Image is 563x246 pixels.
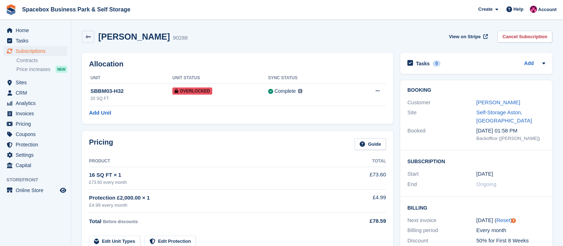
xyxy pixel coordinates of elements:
[407,127,476,142] div: Booked
[6,176,71,184] span: Storefront
[407,157,545,165] h2: Subscription
[89,194,346,202] div: Protection £2,000.00 × 1
[98,32,170,41] h2: [PERSON_NAME]
[16,119,58,129] span: Pricing
[346,156,386,167] th: Total
[16,77,58,87] span: Sites
[172,72,268,84] th: Unit Status
[4,98,67,108] a: menu
[298,89,302,93] img: icon-info-grey-7440780725fd019a000dd9b08b2336e03edf1995a4989e88bcd33f0948082b44.svg
[4,109,67,119] a: menu
[16,129,58,139] span: Coupons
[407,216,476,225] div: Next invoice
[172,87,212,95] span: Overlocked
[476,181,497,187] span: Ongoing
[89,179,346,186] div: £73.60 every month
[4,77,67,87] a: menu
[510,217,517,224] div: Tooltip anchor
[446,31,489,42] a: View on Stripe
[346,167,386,189] td: £73.60
[56,66,67,73] div: NEW
[433,60,441,67] div: 0
[16,66,51,73] span: Price increases
[16,46,58,56] span: Subscriptions
[59,186,67,195] a: Preview store
[16,109,58,119] span: Invoices
[497,31,552,42] a: Cancel Subscription
[173,34,188,42] div: 90288
[407,99,476,107] div: Customer
[478,6,492,13] span: Create
[4,46,67,56] a: menu
[524,60,534,68] a: Add
[476,170,493,178] time: 2025-07-18 23:00:00 UTC
[89,109,111,117] a: Add Unit
[90,87,172,95] div: SBBM03-H32
[476,99,520,105] a: [PERSON_NAME]
[407,204,545,211] h2: Billing
[407,170,476,178] div: Start
[4,88,67,98] a: menu
[16,140,58,150] span: Protection
[476,109,532,124] a: Self-Storage Aston, [GEOGRAPHIC_DATA]
[103,219,138,224] span: Before discounts
[16,160,58,170] span: Capital
[6,4,16,15] img: stora-icon-8386f47178a22dfd0bd8f6a31ec36ba5ce8667c1dd55bd0f319d3a0aa187defe.svg
[16,57,67,64] a: Contracts
[4,36,67,46] a: menu
[407,180,476,189] div: End
[16,36,58,46] span: Tasks
[476,226,546,235] div: Every month
[16,25,58,35] span: Home
[4,140,67,150] a: menu
[346,217,386,225] div: £78.59
[346,190,386,213] td: £4.99
[496,217,510,223] a: Reset
[449,33,481,40] span: View on Stripe
[407,87,545,93] h2: Booking
[89,171,346,179] div: 16 SQ FT × 1
[16,98,58,108] span: Analytics
[19,4,133,15] a: Spacebox Business Park & Self Storage
[4,129,67,139] a: menu
[476,237,546,245] div: 50% for First 8 Weeks
[89,60,386,68] h2: Allocation
[89,138,113,150] h2: Pricing
[16,65,67,73] a: Price increases NEW
[514,6,523,13] span: Help
[4,185,67,195] a: menu
[268,72,350,84] th: Sync Status
[407,109,476,125] div: Site
[275,87,296,95] div: Complete
[4,25,67,35] a: menu
[90,95,172,102] div: 20 SQ FT
[530,6,537,13] img: Avishka Chauhan
[4,160,67,170] a: menu
[89,218,101,224] span: Total
[407,226,476,235] div: Billing period
[16,88,58,98] span: CRM
[89,202,346,209] div: £4.99 every month
[476,127,546,135] div: [DATE] 01:58 PM
[89,156,346,167] th: Product
[476,216,546,225] div: [DATE] ( )
[4,119,67,129] a: menu
[407,237,476,245] div: Discount
[4,150,67,160] a: menu
[16,185,58,195] span: Online Store
[355,138,386,150] a: Guide
[538,6,557,13] span: Account
[476,135,546,142] div: Backoffice ([PERSON_NAME])
[89,72,172,84] th: Unit
[416,60,430,67] h2: Tasks
[16,150,58,160] span: Settings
